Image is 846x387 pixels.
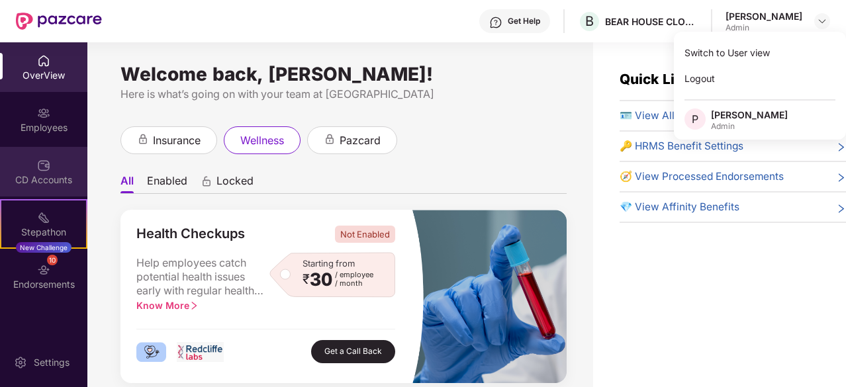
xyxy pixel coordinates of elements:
img: svg+xml;base64,PHN2ZyBpZD0iRW1wbG95ZWVzIiB4bWxucz0iaHR0cDovL3d3dy53My5vcmcvMjAwMC9zdmciIHdpZHRoPS... [37,107,50,120]
img: logo [136,342,166,362]
li: All [120,174,134,193]
div: animation [137,134,149,146]
div: New Challenge [16,242,71,253]
img: svg+xml;base64,PHN2ZyBpZD0iRHJvcGRvd24tMzJ4MzIiIHhtbG5zPSJodHRwOi8vd3d3LnczLm9yZy8yMDAwL3N2ZyIgd2... [817,16,827,26]
span: 30 [310,271,332,288]
div: animation [324,134,336,146]
div: Get Help [508,16,540,26]
div: [PERSON_NAME] [711,108,788,121]
div: Logout [674,65,846,91]
img: svg+xml;base64,PHN2ZyBpZD0iSG9tZSIgeG1sbnM9Imh0dHA6Ly93d3cudzMub3JnLzIwMDAvc3ZnIiB3aWR0aD0iMjAiIG... [37,54,50,67]
span: pazcard [340,132,381,149]
div: Settings [30,356,73,369]
span: 🧭 View Processed Endorsements [620,169,784,185]
span: B [585,13,594,29]
img: svg+xml;base64,PHN2ZyBpZD0iSGVscC0zMngzMiIgeG1sbnM9Imh0dHA6Ly93d3cudzMub3JnLzIwMDAvc3ZnIiB3aWR0aD... [489,16,502,29]
span: 🔑 HRMS Benefit Settings [620,138,743,154]
span: / month [335,279,373,288]
div: Welcome back, [PERSON_NAME]! [120,69,567,79]
span: right [836,171,846,185]
div: animation [201,175,212,187]
img: logo [177,342,224,362]
span: P [692,111,698,127]
div: BEAR HOUSE CLOTHING PRIVATE LIMITED [605,15,698,28]
div: Admin [726,22,802,33]
span: Starting from [303,258,355,269]
div: Here is what’s going on with your team at [GEOGRAPHIC_DATA] [120,86,567,103]
li: Enabled [147,174,187,193]
span: right [836,202,846,215]
span: 🪪 View All Employees [620,108,729,124]
span: wellness [240,132,284,149]
span: ₹ [303,274,310,284]
img: svg+xml;base64,PHN2ZyBpZD0iU2V0dGluZy0yMHgyMCIgeG1sbnM9Imh0dHA6Ly93d3cudzMub3JnLzIwMDAvc3ZnIiB3aW... [14,356,27,369]
img: masked_image [411,210,567,383]
div: [PERSON_NAME] [726,10,802,22]
span: Quick Links [620,71,699,87]
span: Know More [136,300,199,311]
img: svg+xml;base64,PHN2ZyB4bWxucz0iaHR0cDovL3d3dy53My5vcmcvMjAwMC9zdmciIHdpZHRoPSIyMSIgaGVpZ2h0PSIyMC... [37,211,50,224]
div: Admin [711,121,788,132]
span: Locked [216,174,254,193]
span: right [836,141,846,154]
div: 10 [47,255,58,265]
span: Help employees catch potential health issues early with regular health checkups. Show your team y... [136,256,269,298]
div: Stepathon [1,226,86,239]
img: New Pazcare Logo [16,13,102,30]
img: svg+xml;base64,PHN2ZyBpZD0iRW5kb3JzZW1lbnRzIiB4bWxucz0iaHR0cDovL3d3dy53My5vcmcvMjAwMC9zdmciIHdpZH... [37,263,50,277]
button: Get a Call Back [311,340,395,363]
span: 💎 View Affinity Benefits [620,199,739,215]
span: Not Enabled [335,226,395,243]
span: / employee [335,271,373,279]
div: Switch to User view [674,40,846,65]
span: insurance [153,132,201,149]
img: svg+xml;base64,PHN2ZyBpZD0iQ0RfQWNjb3VudHMiIGRhdGEtbmFtZT0iQ0QgQWNjb3VudHMiIHhtbG5zPSJodHRwOi8vd3... [37,159,50,172]
span: right [189,301,199,310]
span: Health Checkups [136,226,245,243]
